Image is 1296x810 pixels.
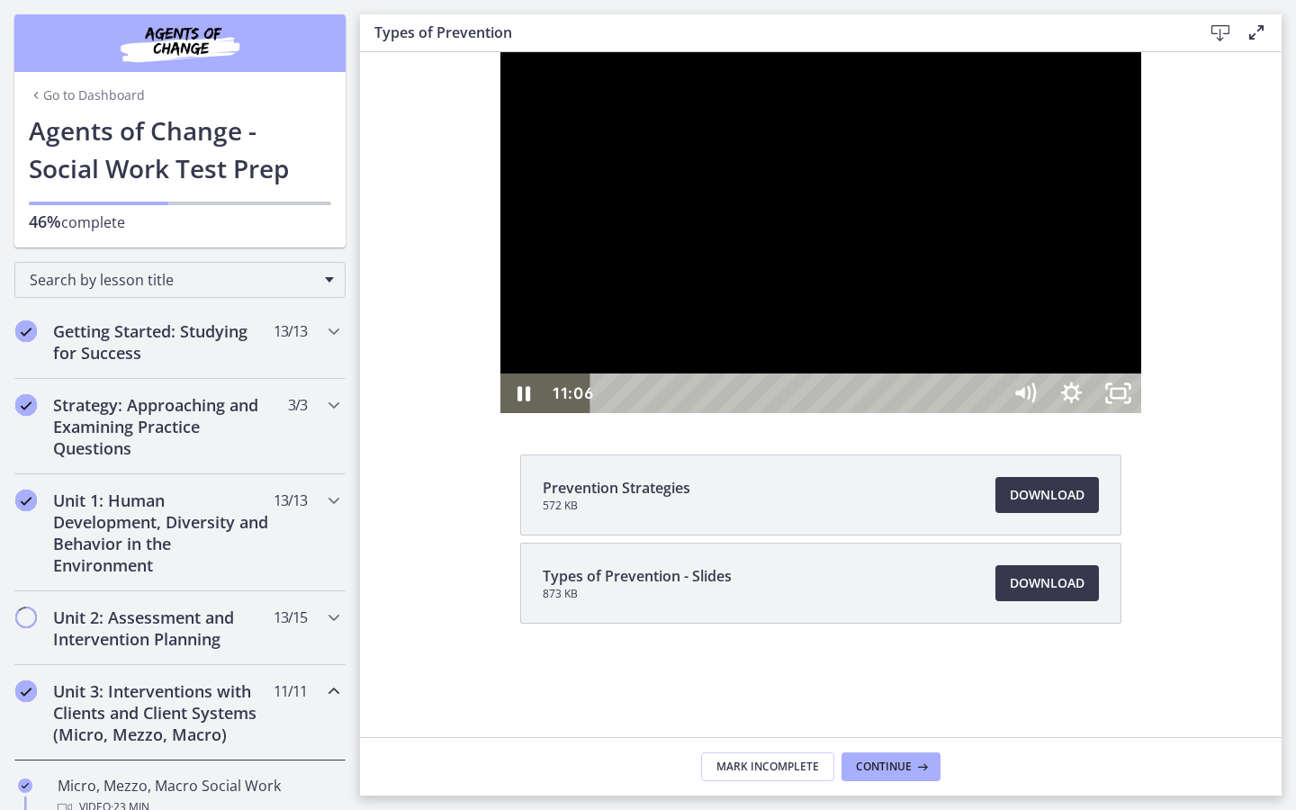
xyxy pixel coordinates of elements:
button: Mark Incomplete [701,752,834,781]
span: 13 / 13 [274,320,307,342]
span: Search by lesson title [30,270,316,290]
span: Types of Prevention - Slides [543,565,732,587]
button: Show settings menu [688,321,734,361]
div: Search by lesson title [14,262,346,298]
i: Completed [15,680,37,702]
a: Download [995,477,1099,513]
h2: Unit 2: Assessment and Intervention Planning [53,607,273,650]
iframe: Video Lesson [360,52,1282,413]
span: 572 KB [543,499,690,513]
h2: Unit 1: Human Development, Diversity and Behavior in the Environment [53,490,273,576]
i: Completed [15,320,37,342]
span: 46% [29,211,61,232]
span: Mark Incomplete [716,760,819,774]
h2: Strategy: Approaching and Examining Practice Questions [53,394,273,459]
a: Go to Dashboard [29,86,145,104]
span: 873 KB [543,587,732,601]
span: 3 / 3 [288,394,307,416]
i: Completed [15,394,37,416]
span: Download [1010,484,1084,506]
h2: Unit 3: Interventions with Clients and Client Systems (Micro, Mezzo, Macro) [53,680,273,745]
p: complete [29,211,331,233]
span: 11 / 11 [274,680,307,702]
h3: Types of Prevention [374,22,1174,43]
span: 13 / 15 [274,607,307,628]
span: Download [1010,572,1084,594]
span: Prevention Strategies [543,477,690,499]
h2: Getting Started: Studying for Success [53,320,273,364]
i: Completed [18,778,32,793]
span: Continue [856,760,912,774]
span: 13 / 13 [274,490,307,511]
button: Continue [841,752,940,781]
a: Download [995,565,1099,601]
button: Unfullscreen [734,321,781,361]
img: Agents of Change [72,22,288,65]
button: Mute [641,321,688,361]
i: Completed [15,490,37,511]
h1: Agents of Change - Social Work Test Prep [29,112,331,187]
